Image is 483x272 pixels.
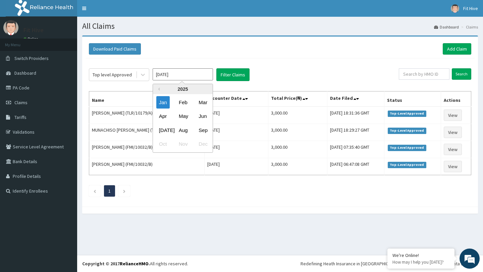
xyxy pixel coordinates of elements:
[82,22,478,30] h1: All Claims
[156,87,160,91] button: Previous Year
[443,43,471,55] a: Add Claim
[444,144,462,155] a: View
[196,110,209,123] div: Choose June 2025
[89,158,205,175] td: [PERSON_NAME] (FMI/10032/B)
[153,84,213,94] div: 2025
[384,91,441,107] th: Status
[388,128,426,134] span: Top-Level Approved
[268,141,327,158] td: 3,000.00
[12,33,27,50] img: d_794563401_company_1708531726252_794563401
[23,37,40,41] a: Online
[153,68,213,80] input: Select Month and Year
[120,261,149,267] a: RelianceHMO
[108,188,111,194] a: Page 1 is your current page
[110,3,126,19] div: Minimize live chat window
[35,38,113,46] div: Chat with us now
[176,124,190,136] div: Choose August 2025
[14,70,36,76] span: Dashboard
[93,188,96,194] a: Previous page
[268,91,327,107] th: Total Price(₦)
[3,183,128,206] textarea: Type your message and hit 'Enter'
[156,110,170,123] div: Choose April 2025
[93,71,132,78] div: Top level Approved
[327,124,384,141] td: [DATE] 18:29:27 GMT
[156,96,170,109] div: Choose January 2025
[89,43,141,55] button: Download Paid Claims
[441,91,471,107] th: Actions
[3,20,18,35] img: User Image
[444,110,462,121] a: View
[268,158,327,175] td: 3,000.00
[216,68,250,81] button: Filter Claims
[89,141,205,158] td: [PERSON_NAME] (FMI/10032/B)
[388,145,426,151] span: Top-Level Approved
[392,259,449,265] p: How may I help you today?
[301,260,478,267] div: Redefining Heath Insurance in [GEOGRAPHIC_DATA] using Telemedicine and Data Science!
[463,5,478,11] span: Fit Hive
[451,4,459,13] img: User Image
[327,91,384,107] th: Date Filed
[153,95,213,151] div: month 2025-01
[388,162,426,168] span: Top-Level Approved
[39,84,93,152] span: We're online!
[14,114,26,120] span: Tariffs
[176,110,190,123] div: Choose May 2025
[14,99,28,106] span: Claims
[392,252,449,258] div: We're Online!
[444,161,462,172] a: View
[327,107,384,124] td: [DATE] 18:31:36 GMT
[77,255,483,272] footer: All rights reserved.
[89,124,205,141] td: MUNACHISO [PERSON_NAME] (TLR/10060/A)
[399,68,449,80] input: Search by HMO ID
[444,127,462,138] a: View
[82,261,150,267] strong: Copyright © 2017 .
[327,141,384,158] td: [DATE] 07:35:40 GMT
[196,96,209,109] div: Choose March 2025
[89,91,205,107] th: Name
[434,24,459,30] a: Dashboard
[268,124,327,141] td: 3,000.00
[14,55,49,61] span: Switch Providers
[176,96,190,109] div: Choose February 2025
[156,124,170,136] div: Choose July 2025
[196,124,209,136] div: Choose September 2025
[452,68,471,80] input: Search
[268,107,327,124] td: 3,000.00
[460,24,478,30] li: Claims
[388,111,426,117] span: Top-Level Approved
[205,158,268,175] td: [DATE]
[327,158,384,175] td: [DATE] 06:47:08 GMT
[23,27,44,33] p: Fit Hive
[123,188,126,194] a: Next page
[89,107,205,124] td: [PERSON_NAME] (TLR/10179/A)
